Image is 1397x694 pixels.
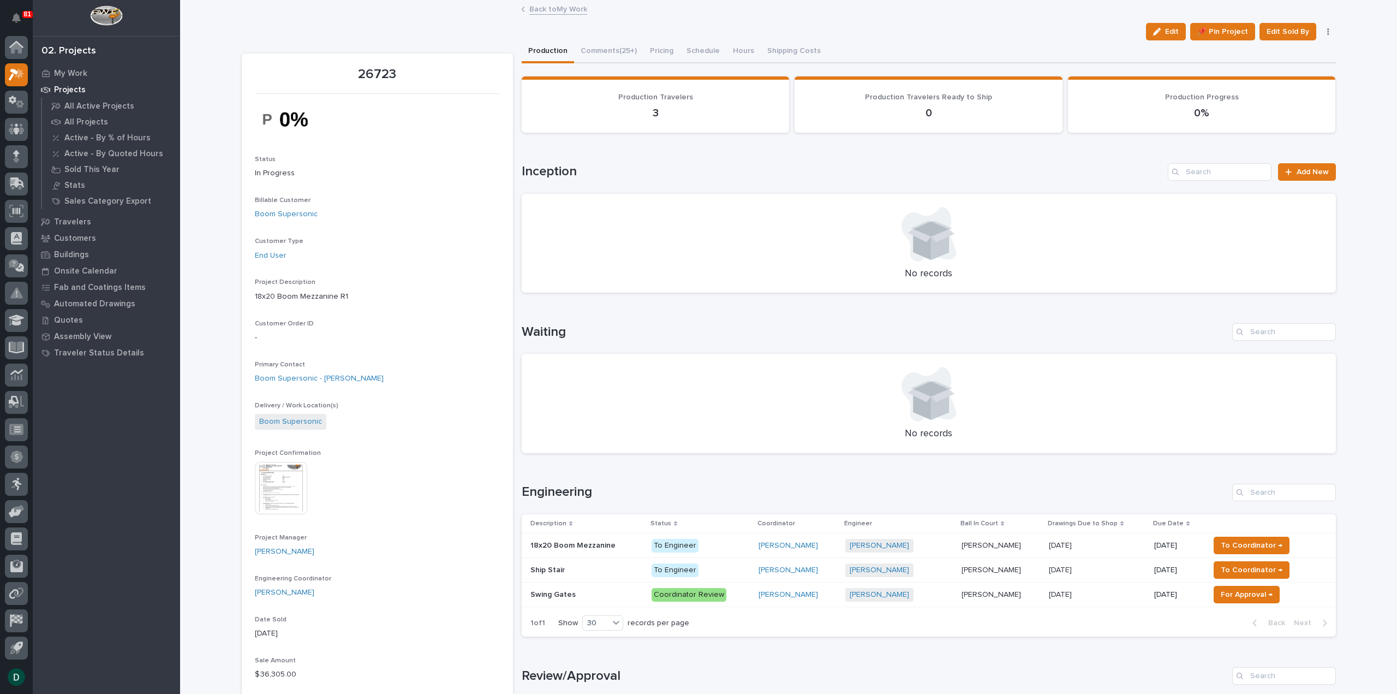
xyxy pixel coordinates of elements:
input: Search [1232,484,1336,501]
p: Show [558,619,578,628]
p: 81 [24,10,31,18]
a: Customers [33,230,180,246]
span: Back [1262,618,1285,628]
input: Search [1232,667,1336,685]
p: [DATE] [1154,541,1201,550]
p: [DATE] [1049,563,1074,575]
p: $ 36,305.00 [255,669,500,680]
button: users-avatar [5,666,28,689]
div: 30 [583,618,609,629]
p: No records [535,268,1323,280]
div: To Engineer [652,563,698,577]
span: Production Travelers [618,93,693,101]
button: Edit [1146,23,1186,40]
a: Active - By Quoted Hours [42,146,180,161]
button: Production [522,40,574,63]
p: 26723 [255,67,500,82]
p: 18x20 Boom Mezzanine R1 [255,291,500,302]
p: My Work [54,69,87,79]
button: Edit Sold By [1259,23,1316,40]
p: Onsite Calendar [54,266,117,276]
a: Add New [1278,163,1335,181]
a: Back toMy Work [529,2,587,15]
p: Description [530,518,566,530]
span: For Approval → [1221,588,1273,601]
tr: 18x20 Boom Mezzanine18x20 Boom Mezzanine To Engineer[PERSON_NAME] [PERSON_NAME] [PERSON_NAME][PER... [522,533,1336,558]
p: [PERSON_NAME] [962,588,1023,600]
p: Sales Category Export [64,197,151,206]
span: Edit [1165,27,1179,37]
p: [DATE] [1049,539,1074,550]
p: [DATE] [1049,588,1074,600]
a: [PERSON_NAME] [759,566,818,575]
a: Boom Supersonic [255,209,318,220]
h1: Inception [522,164,1164,180]
button: To Coordinator → [1214,561,1289,579]
p: [PERSON_NAME] [962,563,1023,575]
button: Notifications [5,7,28,29]
button: Shipping Costs [761,40,827,63]
img: Workspace Logo [90,5,122,26]
p: - [255,332,500,343]
span: To Coordinator → [1221,563,1282,577]
a: Stats [42,177,180,193]
a: All Projects [42,114,180,129]
p: Swing Gates [530,588,578,600]
div: Coordinator Review [652,588,726,602]
div: Notifications81 [14,13,28,31]
p: 0 [808,106,1049,120]
span: Engineering Coordinator [255,576,331,582]
p: All Active Projects [64,102,134,111]
a: Automated Drawings [33,295,180,312]
button: Next [1289,618,1336,628]
p: Fab and Coatings Items [54,283,146,293]
span: Status [255,156,276,163]
p: Due Date [1153,518,1184,530]
span: Next [1294,618,1318,628]
p: [DATE] [255,628,500,639]
button: To Coordinator → [1214,537,1289,554]
span: Project Description [255,279,315,286]
p: records per page [628,619,689,628]
a: [PERSON_NAME] [759,590,818,600]
a: Quotes [33,312,180,328]
span: Billable Customer [255,197,311,204]
a: [PERSON_NAME] [255,546,314,557]
p: Customers [54,234,96,244]
p: Engineer [844,518,872,530]
button: Schedule [680,40,726,63]
a: Travelers [33,213,180,230]
a: Boom Supersonic [259,416,322,428]
tr: Swing GatesSwing Gates Coordinator Review[PERSON_NAME] [PERSON_NAME] [PERSON_NAME][PERSON_NAME] [... [522,583,1336,607]
tr: Ship StairShip Stair To Engineer[PERSON_NAME] [PERSON_NAME] [PERSON_NAME][PERSON_NAME] [DATE][DAT... [522,558,1336,583]
p: [PERSON_NAME] [962,539,1023,550]
span: Production Progress [1165,93,1239,101]
h1: Engineering [522,484,1228,500]
a: [PERSON_NAME] [850,541,909,550]
p: Ball In Court [960,518,998,530]
a: Assembly View [33,328,180,345]
button: 📌 Pin Project [1190,23,1255,40]
a: [PERSON_NAME] [759,541,818,550]
button: For Approval → [1214,586,1280,603]
span: Customer Type [255,238,303,245]
p: Projects [54,85,86,95]
p: 18x20 Boom Mezzanine [530,539,618,550]
h1: Waiting [522,324,1228,340]
a: Active - By % of Hours [42,130,180,145]
input: Search [1232,323,1336,341]
p: 0% [1081,106,1323,120]
a: [PERSON_NAME] [255,587,314,598]
span: To Coordinator → [1221,539,1282,552]
a: Onsite Calendar [33,263,180,279]
p: All Projects [64,117,108,127]
p: In Progress [255,168,500,179]
button: Comments (25+) [574,40,643,63]
p: Traveler Status Details [54,348,144,358]
span: Customer Order ID [255,321,314,327]
span: Date Sold [255,616,286,623]
span: Delivery / Work Location(s) [255,402,338,409]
